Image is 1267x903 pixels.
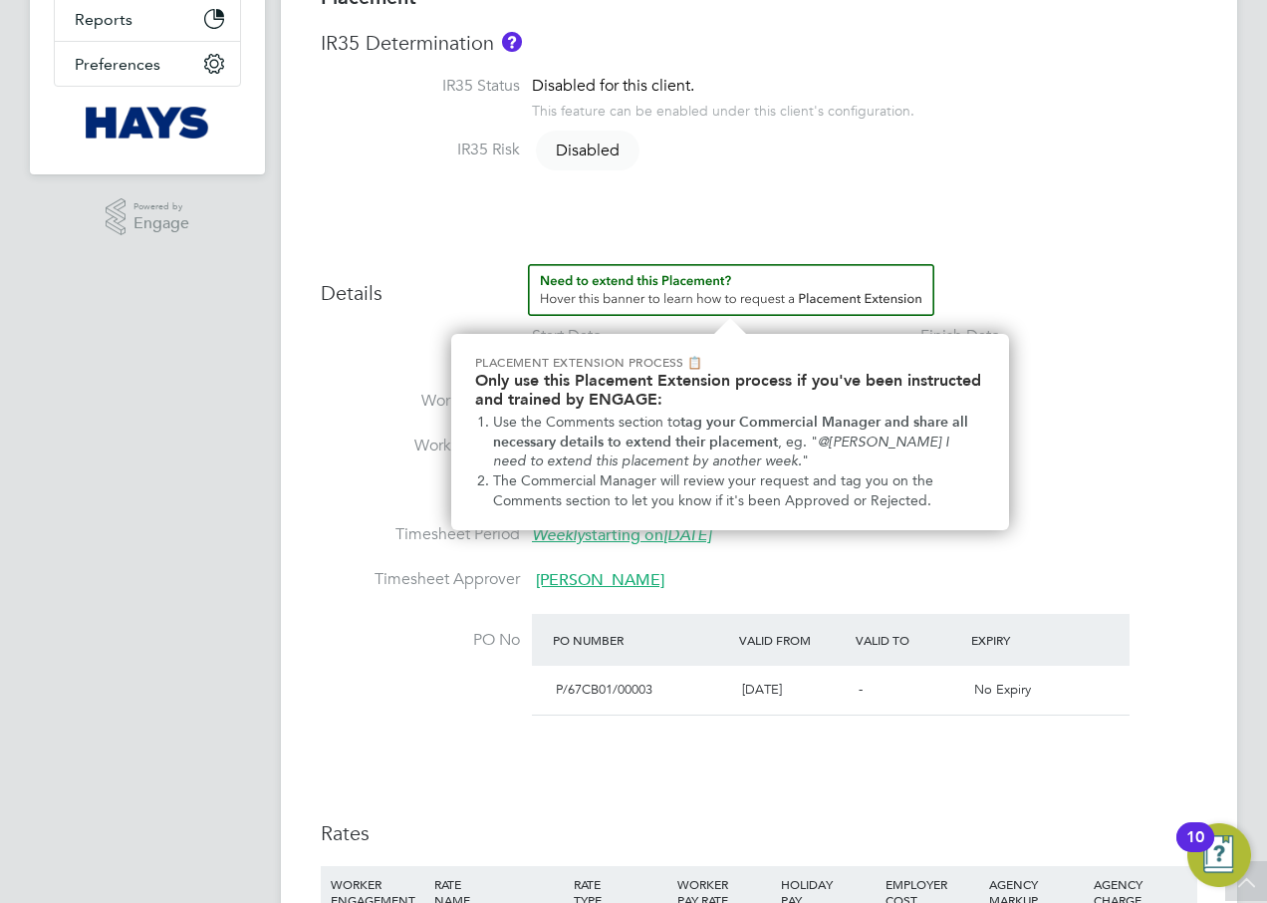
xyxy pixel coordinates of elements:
[536,131,639,170] span: Disabled
[532,97,914,120] div: This feature can be enabled under this client's configuration.
[86,107,210,139] img: hays-logo-retina.png
[451,334,1009,530] div: Need to extend this Placement? Hover this banner.
[778,434,818,451] span: , eg. "
[966,622,1083,658] div: Expiry
[742,681,782,698] span: [DATE]
[691,333,831,369] div: DAYS
[75,10,132,29] span: Reports
[532,525,711,545] span: starting on
[532,326,602,347] div: Start Date
[493,434,953,470] em: @[PERSON_NAME] I need to extend this placement by another week.
[556,681,652,698] span: P/67CB01/00003
[321,479,520,500] label: Breaks
[851,622,967,658] div: Valid To
[1186,837,1204,863] div: 10
[475,354,985,371] p: Placement Extension Process 📋
[493,414,680,431] span: Use the Comments section to
[321,76,520,97] label: IR35 Status
[321,569,520,590] label: Timesheet Approver
[475,371,985,409] h2: Only use this Placement Extension process if you've been instructed and trained by ENGAGE:
[802,452,809,469] span: "
[536,570,664,590] span: [PERSON_NAME]
[920,326,1000,347] div: Finish Date
[321,264,1197,306] h3: Details
[54,107,241,139] a: Go to home page
[859,681,863,698] span: -
[974,681,1031,698] span: No Expiry
[734,622,851,658] div: Valid From
[75,55,160,74] span: Preferences
[493,414,972,451] strong: tag your Commercial Manager and share all necessary details to extend their placement
[321,140,520,160] label: IR35 Risk
[502,32,522,52] button: About IR35
[493,471,985,510] li: The Commercial Manager will review your request and tag you on the Comments section to let you kn...
[548,622,734,658] div: PO Number
[133,215,189,232] span: Engage
[321,30,1197,56] h3: IR35 Determination
[321,391,520,412] label: Working Days
[133,198,189,215] span: Powered by
[321,436,520,456] label: Working Hours
[532,525,585,545] em: Weekly
[1187,823,1251,887] button: Open Resource Center, 10 new notifications
[321,524,520,545] label: Timesheet Period
[532,76,694,96] span: Disabled for this client.
[528,264,934,316] button: How to extend a Placement?
[321,630,520,651] label: PO No
[663,525,711,545] em: [DATE]
[321,820,1197,846] h3: Rates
